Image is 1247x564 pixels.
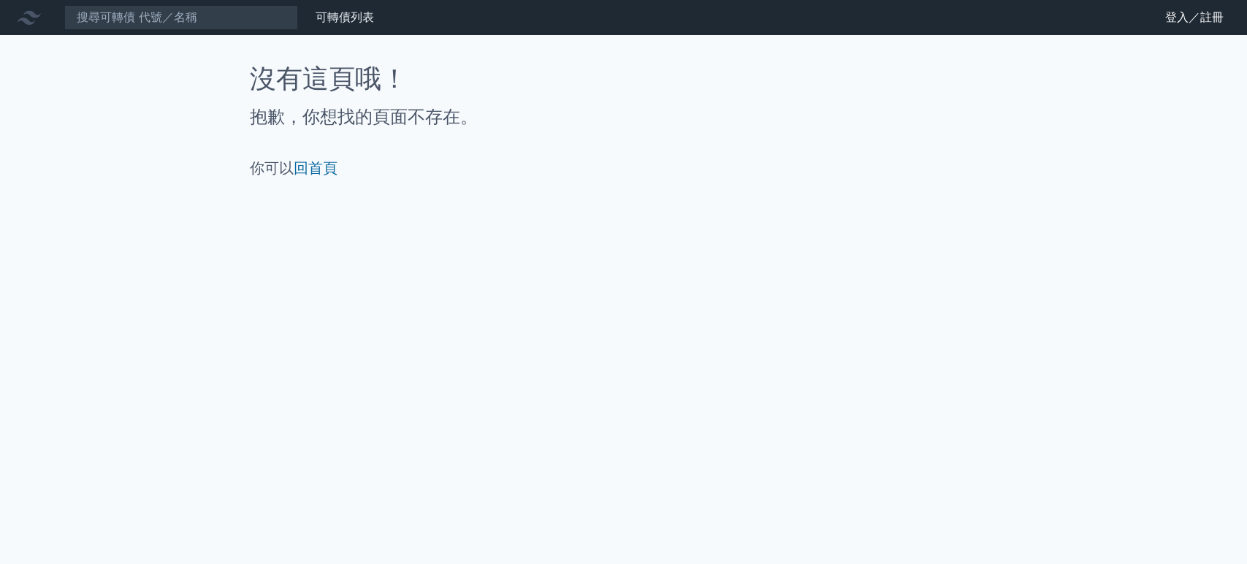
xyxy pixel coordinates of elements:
[1153,6,1235,29] a: 登入／註冊
[250,64,998,94] h1: 沒有這頁哦！
[294,159,338,177] a: 回首頁
[64,5,298,30] input: 搜尋可轉債 代號／名稱
[250,105,998,129] h2: 抱歉，你想找的頁面不存在。
[316,10,374,24] a: 可轉債列表
[250,158,998,178] p: 你可以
